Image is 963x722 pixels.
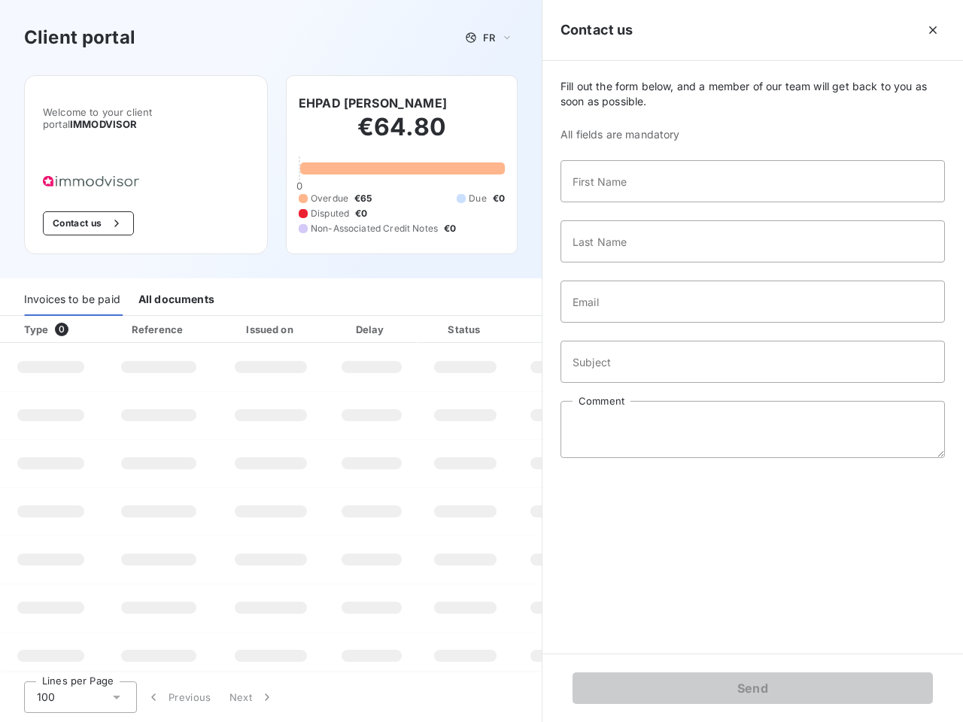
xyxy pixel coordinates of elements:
[560,20,633,41] h5: Contact us
[421,322,510,337] div: Status
[560,160,945,202] input: placeholder
[329,322,415,337] div: Delay
[43,176,139,187] img: Company logo
[560,79,945,109] span: Fill out the form below, and a member of our team will get back to you as soon as possible.
[355,207,367,220] span: €0
[516,322,612,337] div: Amount
[560,281,945,323] input: placeholder
[43,106,249,130] span: Welcome to your client portal
[132,323,183,335] div: Reference
[24,24,135,51] h3: Client portal
[296,180,302,192] span: 0
[299,112,505,157] h2: €64.80
[311,207,349,220] span: Disputed
[43,211,134,235] button: Contact us
[354,192,372,205] span: €65
[15,322,99,337] div: Type
[483,32,495,44] span: FR
[560,220,945,262] input: placeholder
[220,681,284,713] button: Next
[311,222,438,235] span: Non-Associated Credit Notes
[37,690,55,705] span: 100
[311,192,348,205] span: Overdue
[137,681,220,713] button: Previous
[219,322,323,337] div: Issued on
[299,94,447,112] h6: EHPAD [PERSON_NAME]
[70,118,138,130] span: IMMODVISOR
[493,192,505,205] span: €0
[560,341,945,383] input: placeholder
[560,127,945,142] span: All fields are mandatory
[469,192,486,205] span: Due
[55,323,68,336] span: 0
[138,284,214,316] div: All documents
[573,672,933,704] button: Send
[24,284,120,316] div: Invoices to be paid
[444,222,456,235] span: €0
